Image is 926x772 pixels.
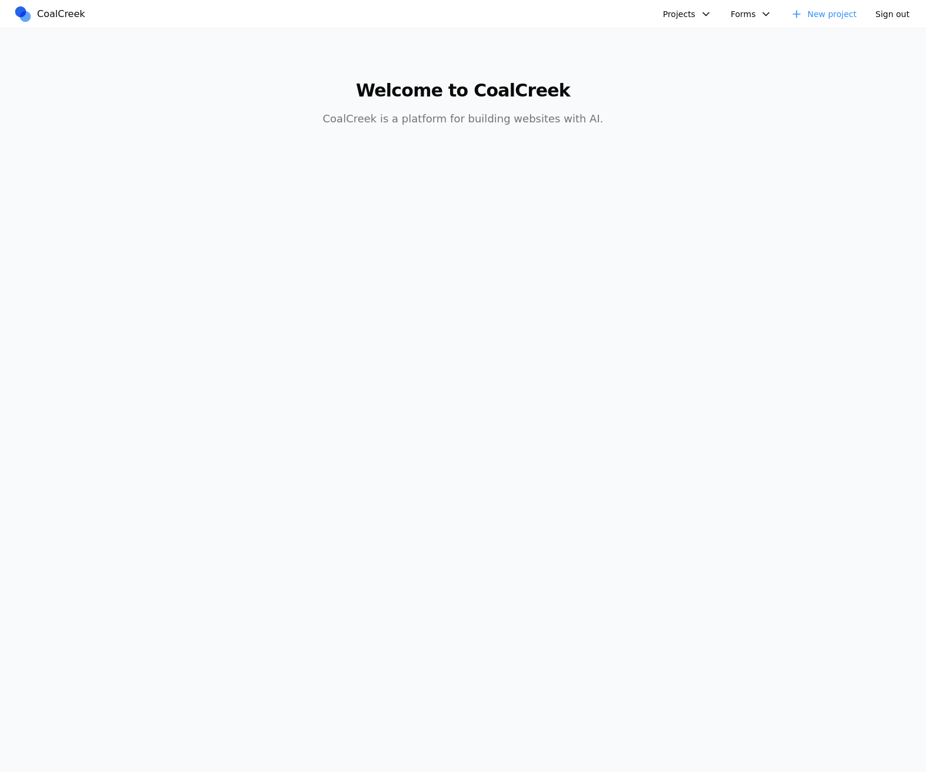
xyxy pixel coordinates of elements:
span: CoalCreek [37,7,85,21]
a: New project [784,5,864,23]
p: CoalCreek is a platform for building websites with AI. [237,111,689,127]
button: Projects [656,5,719,23]
a: CoalCreek [14,5,90,23]
button: Forms [724,5,780,23]
button: Sign out [868,5,917,23]
h1: Welcome to CoalCreek [237,80,689,101]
